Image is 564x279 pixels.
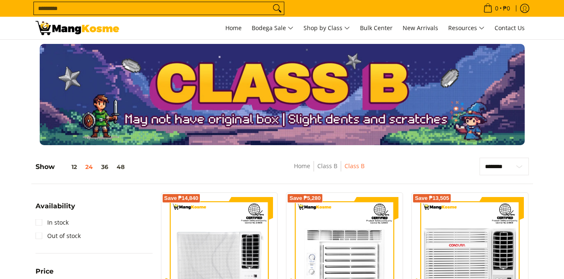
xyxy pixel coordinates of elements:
span: Shop by Class [304,23,350,33]
button: Search [271,2,284,15]
span: Save ₱14,840 [164,196,199,201]
nav: Main Menu [128,17,529,39]
a: Contact Us [490,17,529,39]
h5: Show [36,163,129,171]
span: Resources [448,23,485,33]
a: Resources [444,17,489,39]
span: Bodega Sale [252,23,293,33]
span: Save ₱13,505 [415,196,449,201]
span: Contact Us [495,24,525,32]
a: Bulk Center [356,17,397,39]
span: Bulk Center [360,24,393,32]
a: Class B [317,162,337,170]
a: New Arrivals [398,17,442,39]
button: 24 [81,164,97,170]
nav: Breadcrumbs [235,161,423,180]
span: ₱0 [502,5,511,11]
a: Shop by Class [299,17,354,39]
a: Home [221,17,246,39]
span: New Arrivals [403,24,438,32]
button: 12 [55,164,81,170]
span: Availability [36,203,75,210]
span: • [481,4,513,13]
button: 48 [112,164,129,170]
a: Home [294,162,310,170]
span: Save ₱5,280 [289,196,321,201]
a: Out of stock [36,229,81,243]
span: Home [225,24,242,32]
button: 36 [97,164,112,170]
span: 0 [494,5,500,11]
a: In stock [36,216,69,229]
span: Price [36,268,54,275]
span: Class B [345,161,365,171]
img: Class B Class B | Mang Kosme [36,21,119,35]
summary: Open [36,203,75,216]
a: Bodega Sale [248,17,298,39]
